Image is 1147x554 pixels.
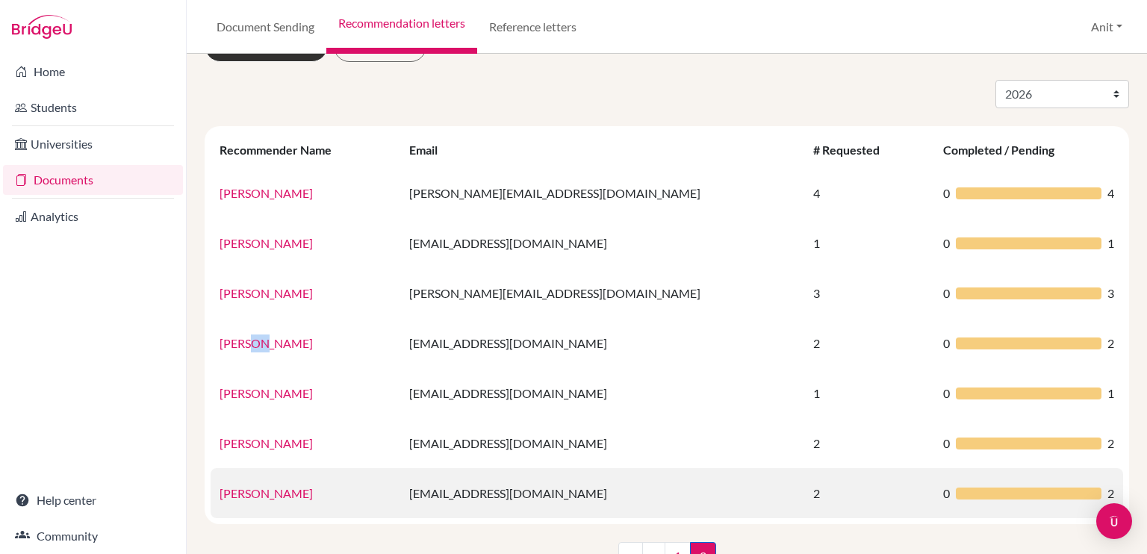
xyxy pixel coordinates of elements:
[804,318,934,368] td: 2
[3,93,183,122] a: Students
[804,168,934,218] td: 4
[943,334,950,352] span: 0
[220,286,313,300] a: [PERSON_NAME]
[3,485,183,515] a: Help center
[400,468,805,518] td: [EMAIL_ADDRESS][DOMAIN_NAME]
[943,143,1069,157] div: Completed / Pending
[1107,485,1114,502] span: 2
[3,521,183,551] a: Community
[804,218,934,268] td: 1
[943,485,950,502] span: 0
[220,436,313,450] a: [PERSON_NAME]
[943,184,950,202] span: 0
[220,486,313,500] a: [PERSON_NAME]
[1107,385,1114,402] span: 1
[804,468,934,518] td: 2
[400,218,805,268] td: [EMAIL_ADDRESS][DOMAIN_NAME]
[220,236,313,250] a: [PERSON_NAME]
[1107,184,1114,202] span: 4
[409,143,453,157] div: Email
[804,368,934,418] td: 1
[220,386,313,400] a: [PERSON_NAME]
[943,234,950,252] span: 0
[1084,13,1129,41] button: Anit
[3,129,183,159] a: Universities
[804,268,934,318] td: 3
[943,435,950,452] span: 0
[3,165,183,195] a: Documents
[1107,234,1114,252] span: 1
[400,318,805,368] td: [EMAIL_ADDRESS][DOMAIN_NAME]
[1107,334,1114,352] span: 2
[400,268,805,318] td: [PERSON_NAME][EMAIL_ADDRESS][DOMAIN_NAME]
[220,143,346,157] div: Recommender Name
[1107,435,1114,452] span: 2
[400,418,805,468] td: [EMAIL_ADDRESS][DOMAIN_NAME]
[400,368,805,418] td: [EMAIL_ADDRESS][DOMAIN_NAME]
[1107,284,1114,302] span: 3
[12,15,72,39] img: Bridge-U
[943,284,950,302] span: 0
[220,186,313,200] a: [PERSON_NAME]
[1096,503,1132,539] div: Open Intercom Messenger
[943,385,950,402] span: 0
[804,418,934,468] td: 2
[400,168,805,218] td: [PERSON_NAME][EMAIL_ADDRESS][DOMAIN_NAME]
[3,202,183,231] a: Analytics
[813,143,895,157] div: # Requested
[220,336,313,350] a: [PERSON_NAME]
[3,57,183,87] a: Home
